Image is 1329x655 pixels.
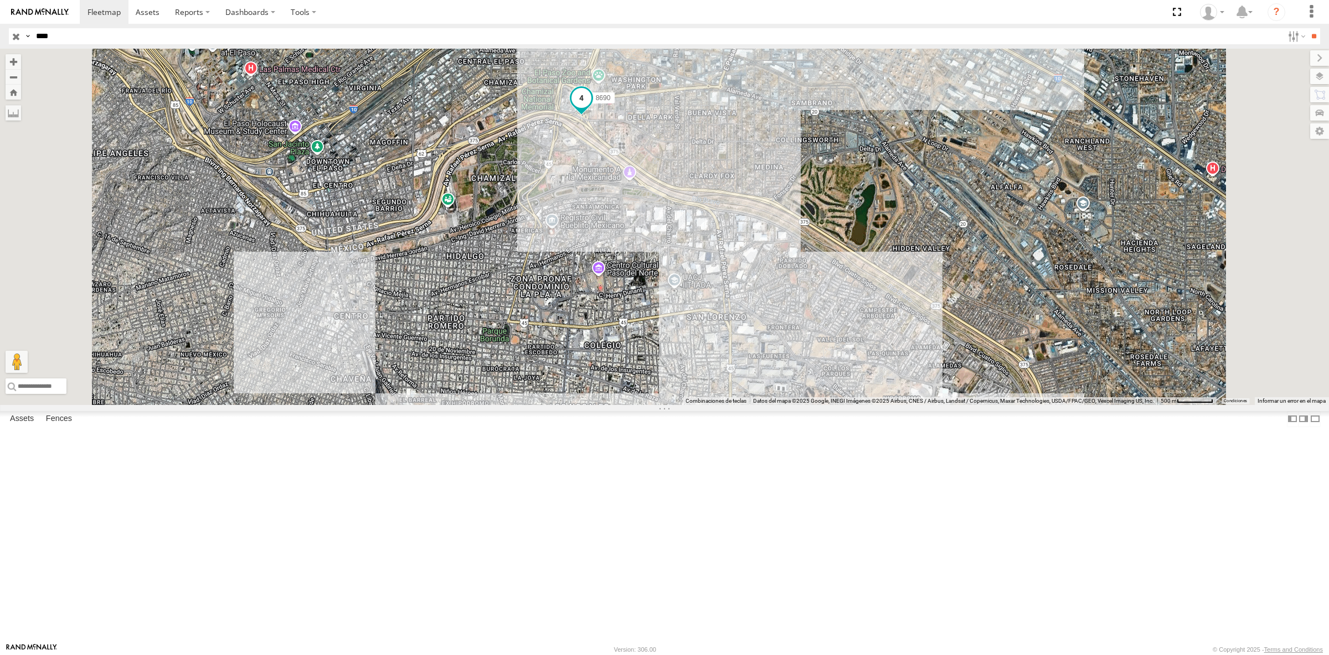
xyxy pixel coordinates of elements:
label: Hide Summary Table [1310,411,1321,427]
label: Dock Summary Table to the Right [1298,411,1309,427]
label: Search Query [23,28,32,44]
label: Map Settings [1310,123,1329,139]
label: Fences [40,411,78,427]
div: Version: 306.00 [614,646,656,653]
label: Dock Summary Table to the Left [1287,411,1298,427]
i: ? [1268,3,1285,21]
button: Combinaciones de teclas [686,397,746,405]
button: Zoom Home [6,85,21,100]
span: 8690 [596,94,611,102]
div: © Copyright 2025 - [1213,646,1323,653]
div: Roberto Garcia [1196,4,1228,20]
label: Measure [6,105,21,121]
a: Condiciones (se abre en una nueva pestaña) [1224,399,1247,403]
a: Terms and Conditions [1264,646,1323,653]
a: Visit our Website [6,644,57,655]
button: Arrastra el hombrecito naranja al mapa para abrir Street View [6,351,28,373]
img: rand-logo.svg [11,8,69,16]
button: Zoom out [6,69,21,85]
label: Search Filter Options [1284,28,1307,44]
button: Zoom in [6,54,21,69]
label: Assets [4,411,39,427]
a: Informar un error en el mapa [1258,398,1326,404]
span: Datos del mapa ©2025 Google, INEGI Imágenes ©2025 Airbus, CNES / Airbus, Landsat / Copernicus, Ma... [753,398,1154,404]
span: 500 m [1161,398,1177,404]
button: Escala del mapa: 500 m por 62 píxeles [1157,397,1217,405]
